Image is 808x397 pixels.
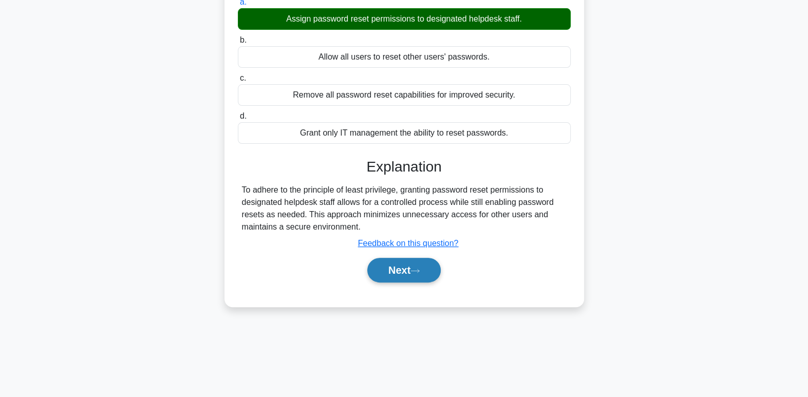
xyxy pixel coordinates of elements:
[240,73,246,82] span: c.
[240,35,247,44] span: b.
[238,84,571,106] div: Remove all password reset capabilities for improved security.
[240,111,247,120] span: d.
[244,158,565,176] h3: Explanation
[238,8,571,30] div: Assign password reset permissions to designated helpdesk staff.
[238,46,571,68] div: Allow all users to reset other users' passwords.
[242,184,567,233] div: To adhere to the principle of least privilege, granting password reset permissions to designated ...
[367,258,441,282] button: Next
[238,122,571,144] div: Grant only IT management the ability to reset passwords.
[358,239,459,248] a: Feedback on this question?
